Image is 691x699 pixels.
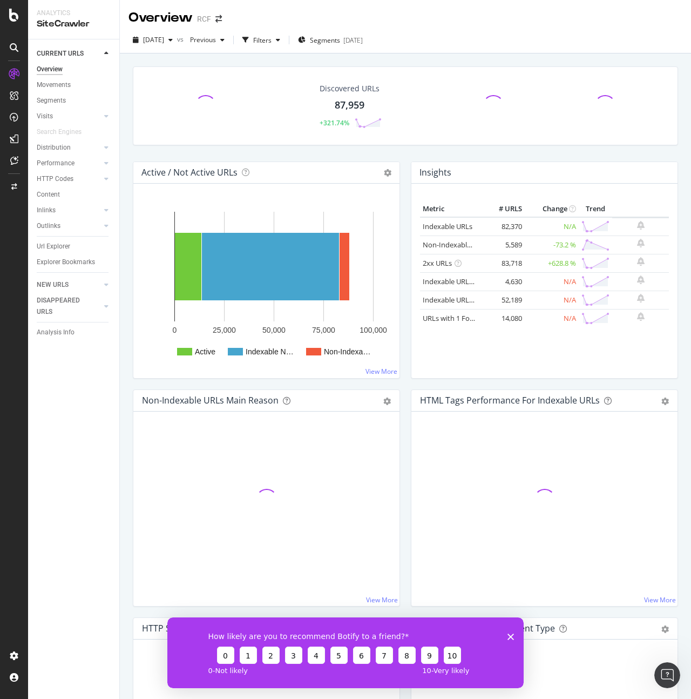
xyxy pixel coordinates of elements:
[419,165,451,180] h4: Insights
[215,15,222,23] div: arrow-right-arrow-left
[246,347,294,356] text: Indexable N…
[37,142,71,153] div: Distribution
[37,158,101,169] a: Performance
[423,295,540,305] a: Indexable URLs with Bad Description
[423,258,452,268] a: 2xx URLs
[383,398,391,405] div: gear
[262,326,286,334] text: 50,000
[525,272,579,291] td: N/A
[335,98,364,112] div: 87,959
[37,79,112,91] a: Movements
[37,18,111,30] div: SiteCrawler
[37,64,112,75] a: Overview
[482,254,525,272] td: 83,718
[420,395,600,406] div: HTML Tags Performance for Indexable URLs
[320,83,380,94] div: Discovered URLs
[312,326,335,334] text: 75,000
[37,327,74,338] div: Analysis Info
[525,201,579,217] th: Change
[343,36,363,45] div: [DATE]
[37,111,53,122] div: Visits
[525,217,579,236] td: N/A
[177,35,186,44] span: vs
[37,95,112,106] a: Segments
[637,257,645,266] div: bell-plus
[423,277,513,286] a: Indexable URLs with Bad H1
[482,309,525,327] td: 14,080
[173,326,177,334] text: 0
[37,111,101,122] a: Visits
[482,217,525,236] td: 82,370
[195,347,215,356] text: Active
[253,36,272,45] div: Filters
[142,395,279,406] div: Non-Indexable URLs Main Reason
[37,48,84,59] div: CURRENT URLS
[37,241,70,252] div: Url Explorer
[37,189,60,200] div: Content
[37,241,112,252] a: Url Explorer
[37,126,92,138] a: Search Engines
[294,31,367,49] button: Segments[DATE]
[37,257,95,268] div: Explorer Bookmarks
[238,31,284,49] button: Filters
[37,327,112,338] a: Analysis Info
[37,173,101,185] a: HTTP Codes
[525,309,579,327] td: N/A
[637,312,645,321] div: bell-plus
[423,221,472,231] a: Indexable URLs
[37,64,63,75] div: Overview
[310,36,340,45] span: Segments
[37,158,74,169] div: Performance
[186,31,229,49] button: Previous
[661,626,669,633] div: gear
[37,189,112,200] a: Content
[197,14,211,24] div: RCF
[420,201,482,217] th: Metric
[482,201,525,217] th: # URLS
[637,221,645,230] div: bell-plus
[644,595,676,604] a: View More
[128,31,177,49] button: [DATE]
[366,595,398,604] a: View More
[37,220,60,232] div: Outlinks
[637,239,645,247] div: bell-plus
[142,201,391,369] svg: A chart.
[525,236,579,254] td: -73.2 %
[141,165,238,180] h4: Active / Not Active URLs
[423,240,489,250] a: Non-Indexable URLs
[37,173,73,185] div: HTTP Codes
[637,275,645,284] div: bell-plus
[143,35,164,44] span: 2025 Sep. 20th
[37,295,91,318] div: DISAPPEARED URLS
[37,295,101,318] a: DISAPPEARED URLS
[482,291,525,309] td: 52,189
[324,347,370,356] text: Non-Indexa…
[654,662,680,688] iframe: Intercom live chat
[37,142,101,153] a: Distribution
[37,220,101,232] a: Outlinks
[37,205,56,216] div: Inlinks
[384,169,391,177] i: Options
[525,291,579,309] td: N/A
[128,9,193,27] div: Overview
[37,257,112,268] a: Explorer Bookmarks
[320,118,349,127] div: +321.74%
[37,79,71,91] div: Movements
[579,201,612,217] th: Trend
[37,279,69,291] div: NEW URLS
[186,35,216,44] span: Previous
